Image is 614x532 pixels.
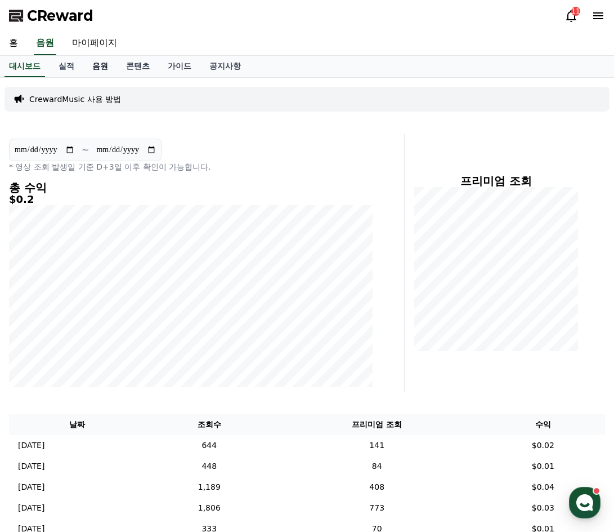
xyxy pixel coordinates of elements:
td: $0.01 [481,456,605,477]
a: 대시보드 [5,56,45,77]
p: [DATE] [18,440,44,451]
a: CReward [9,7,93,25]
p: [DATE] [18,502,44,514]
td: 773 [273,498,481,518]
a: CrewardMusic 사용 방법 [29,94,121,105]
th: 조회수 [146,414,273,435]
td: 1,806 [146,498,273,518]
p: ~ [82,143,89,157]
a: 음원 [83,56,117,77]
a: 실적 [50,56,83,77]
a: 음원 [34,32,56,55]
td: $0.03 [481,498,605,518]
td: $0.04 [481,477,605,498]
th: 수익 [481,414,605,435]
p: [DATE] [18,481,44,493]
h4: 총 수익 [9,181,373,194]
p: * 영상 조회 발생일 기준 D+3일 이후 확인이 가능합니다. [9,161,373,172]
td: 644 [146,435,273,456]
a: 마이페이지 [63,32,126,55]
th: 프리미엄 조회 [273,414,481,435]
th: 날짜 [9,414,146,435]
a: 콘텐츠 [117,56,159,77]
span: CReward [27,7,93,25]
a: 11 [564,9,578,23]
td: 1,189 [146,477,273,498]
a: 설정 [145,357,216,385]
a: 가이드 [159,56,200,77]
a: 홈 [3,357,74,385]
p: [DATE] [18,460,44,472]
td: 84 [273,456,481,477]
td: 448 [146,456,273,477]
h5: $0.2 [9,194,373,205]
span: 대화 [103,375,116,384]
a: 공지사항 [200,56,250,77]
td: 408 [273,477,481,498]
td: 141 [273,435,481,456]
span: 설정 [174,374,187,383]
span: 홈 [35,374,42,383]
a: 대화 [74,357,145,385]
td: $0.02 [481,435,605,456]
h4: 프리미엄 조회 [414,175,578,187]
div: 11 [571,7,580,16]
